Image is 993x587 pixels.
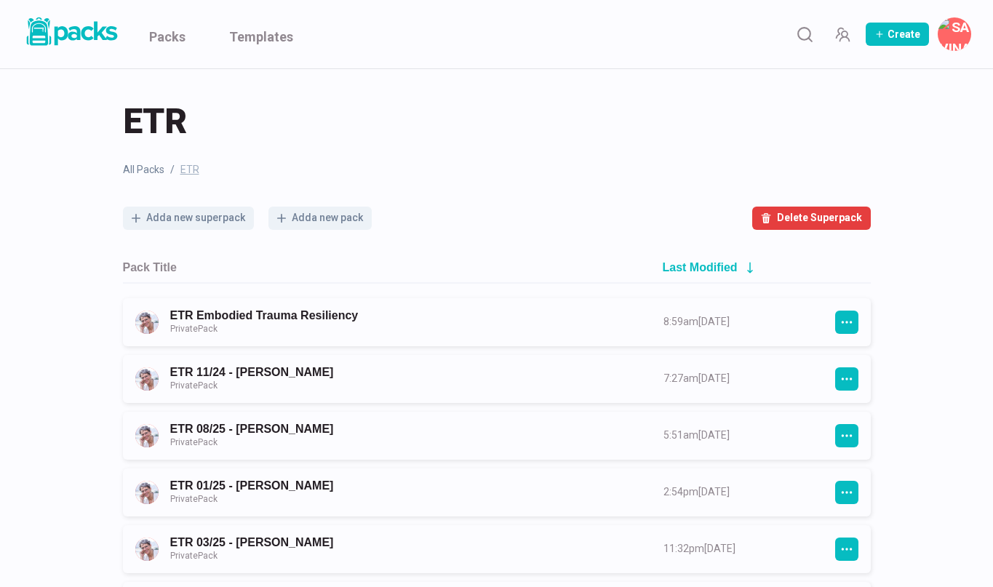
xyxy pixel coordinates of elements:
[938,17,971,51] button: Savina Tilmann
[180,162,199,177] span: ETR
[790,20,819,49] button: Search
[22,15,120,54] a: Packs logo
[123,207,254,230] button: Adda new superpack
[268,207,372,230] button: Adda new pack
[752,207,871,230] button: Delete Superpack
[866,23,929,46] button: Create Pack
[828,20,857,49] button: Manage Team Invites
[22,15,120,49] img: Packs logo
[123,260,177,274] h2: Pack Title
[170,162,175,177] span: /
[123,98,187,145] span: ETR
[123,162,164,177] a: All Packs
[663,260,738,274] h2: Last Modified
[123,162,871,177] nav: breadcrumb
